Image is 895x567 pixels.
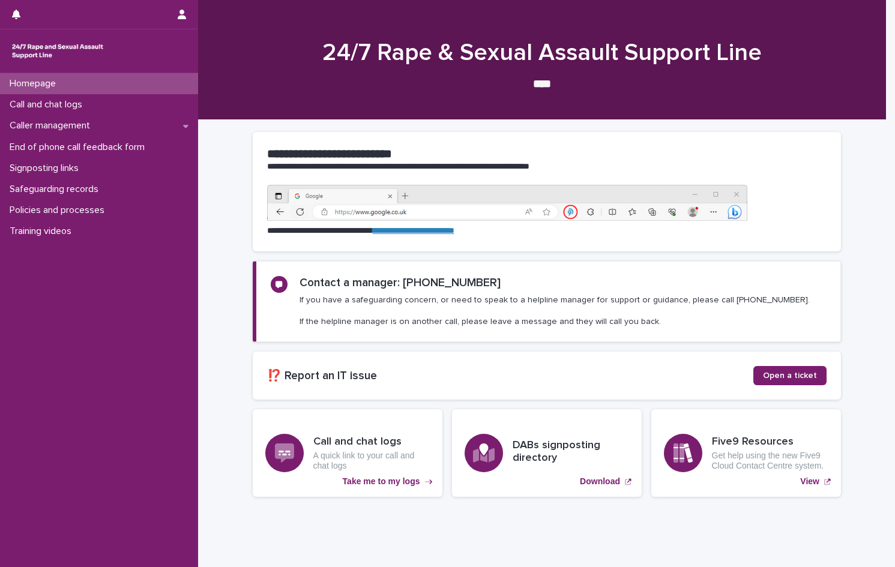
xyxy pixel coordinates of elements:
p: Get help using the new Five9 Cloud Contact Centre system. [712,451,828,471]
p: Take me to my logs [343,476,420,487]
p: Caller management [5,120,100,131]
p: Homepage [5,78,65,89]
a: Take me to my logs [253,409,442,497]
h3: Five9 Resources [712,436,828,449]
h2: Contact a manager: [PHONE_NUMBER] [300,276,501,290]
p: Policies and processes [5,205,114,216]
p: A quick link to your call and chat logs [313,451,430,471]
p: If you have a safeguarding concern, or need to speak to a helpline manager for support or guidanc... [300,295,810,328]
a: Download [452,409,642,497]
img: rhQMoQhaT3yELyF149Cw [10,39,106,63]
p: Safeguarding records [5,184,108,195]
p: End of phone call feedback form [5,142,154,153]
a: Open a ticket [753,366,827,385]
p: Signposting links [5,163,88,174]
span: Open a ticket [763,371,817,380]
img: https%3A%2F%2Fcdn.document360.io%2F0deca9d6-0dac-4e56-9e8f-8d9979bfce0e%2FImages%2FDocumentation%... [267,185,747,221]
p: Download [580,476,620,487]
h2: ⁉️ Report an IT issue [267,369,753,383]
p: View [800,476,819,487]
h1: 24/7 Rape & Sexual Assault Support Line [248,38,836,67]
p: Training videos [5,226,81,237]
h3: Call and chat logs [313,436,430,449]
h3: DABs signposting directory [513,439,629,465]
a: View [651,409,841,497]
p: Call and chat logs [5,99,92,110]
